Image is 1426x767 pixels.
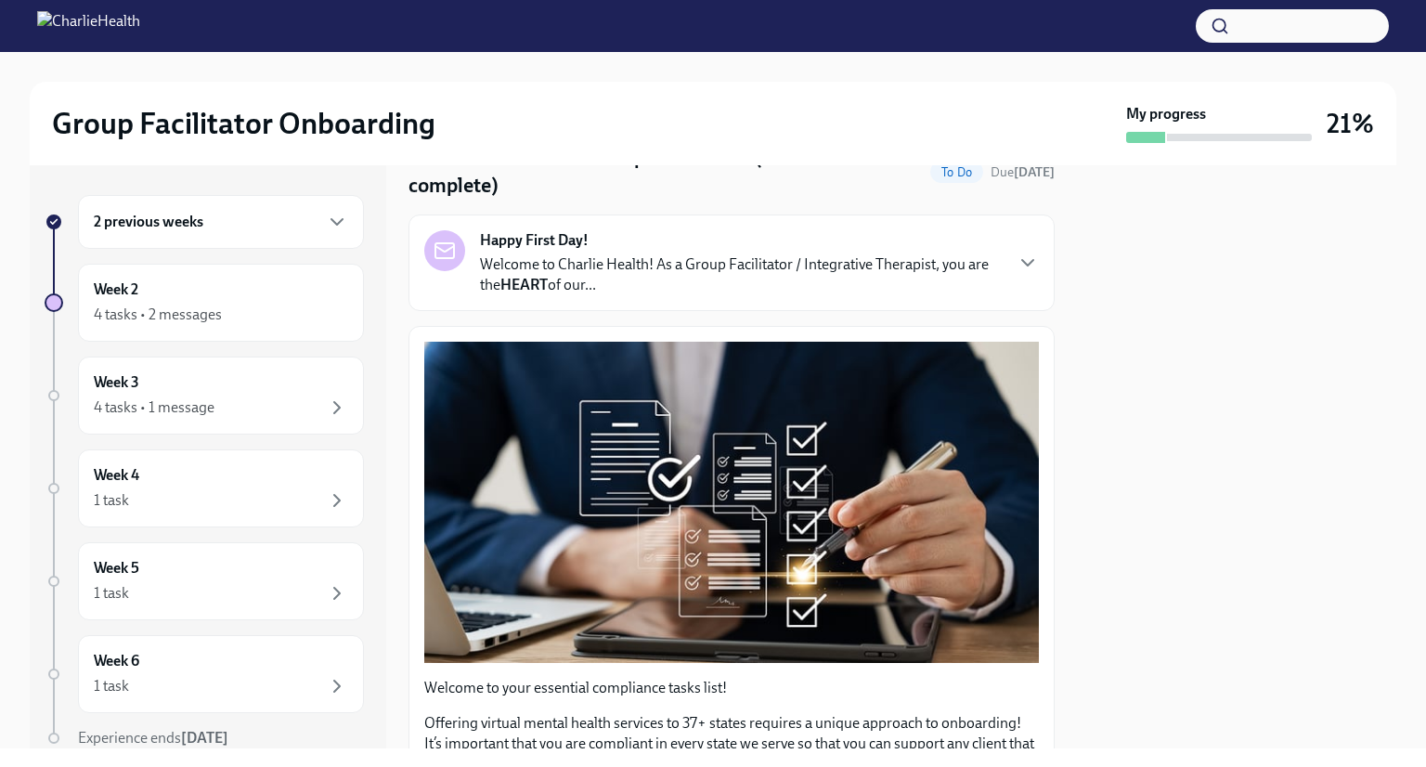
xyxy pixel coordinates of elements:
h6: Week 6 [94,651,139,671]
span: To Do [930,165,983,179]
span: Due [991,164,1055,180]
h6: Week 4 [94,465,139,486]
div: 1 task [94,490,129,511]
h4: Week One: Essential Compliance Tasks (~6.5 hours to complete) [408,144,923,200]
button: Zoom image [424,342,1039,663]
div: 1 task [94,676,129,696]
img: CharlieHealth [37,11,140,41]
strong: [DATE] [1014,164,1055,180]
span: Experience ends [78,729,228,747]
h6: Week 2 [94,279,138,300]
div: 1 task [94,583,129,604]
a: Week 24 tasks • 2 messages [45,264,364,342]
h6: Week 5 [94,558,139,578]
a: Week 34 tasks • 1 message [45,357,364,435]
strong: Happy First Day! [480,230,589,251]
h2: Group Facilitator Onboarding [52,105,435,142]
h3: 21% [1327,107,1374,140]
strong: My progress [1126,104,1206,124]
strong: [DATE] [181,729,228,747]
p: Welcome to your essential compliance tasks list! [424,678,1039,698]
a: Week 61 task [45,635,364,713]
div: 4 tasks • 1 message [94,397,214,418]
strong: HEART [500,276,548,293]
a: Week 51 task [45,542,364,620]
div: 4 tasks • 2 messages [94,305,222,325]
p: Welcome to Charlie Health! As a Group Facilitator / Integrative Therapist, you are the of our... [480,254,1002,295]
h6: Week 3 [94,372,139,393]
a: Week 41 task [45,449,364,527]
div: 2 previous weeks [78,195,364,249]
span: September 22nd, 2025 09:00 [991,163,1055,181]
h6: 2 previous weeks [94,212,203,232]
